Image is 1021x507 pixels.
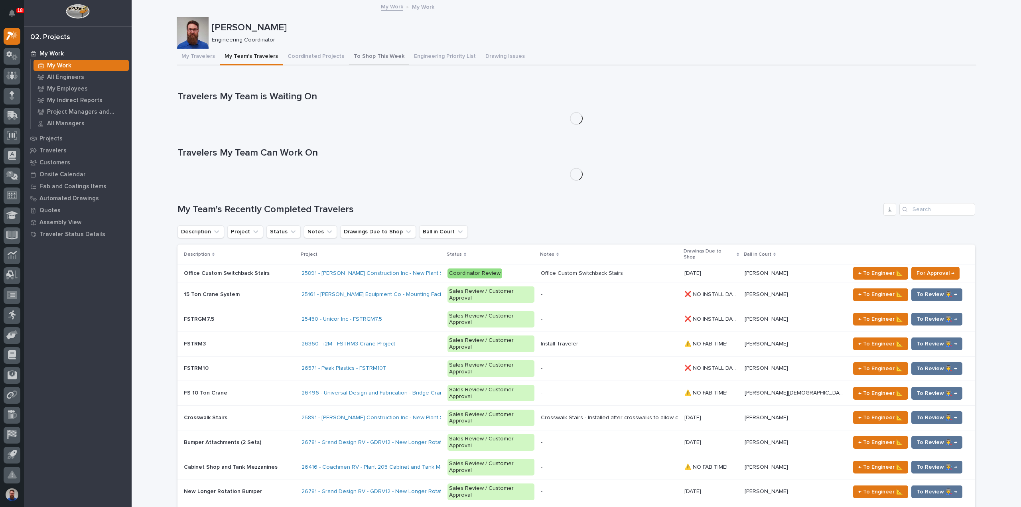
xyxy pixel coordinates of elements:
button: Description [177,225,224,238]
div: Sales Review / Customer Approval [447,360,534,377]
p: Description [184,250,210,259]
p: [PERSON_NAME] [212,22,973,34]
button: To Review 👨‍🏭 → [911,387,962,400]
div: Sales Review / Customer Approval [447,434,534,451]
a: Travelers [24,144,132,156]
a: Traveler Status Details [24,228,132,240]
tr: FSTRM10FSTRM10 26571 - Peak Plastics - FSTRM10T Sales Review / Customer Approval- ❌ NO INSTALL DA... [177,356,975,381]
img: Workspace Logo [66,4,89,19]
span: ← To Engineer 📐 [858,413,903,422]
div: - [541,291,542,298]
a: 25891 - [PERSON_NAME] Construction Inc - New Plant Setup - Mezzanine Project [302,414,507,421]
p: [PERSON_NAME] [745,438,790,446]
button: My Travelers [177,49,220,65]
p: Projects [39,135,63,142]
button: ← To Engineer 📐 [853,485,908,498]
button: To Review 👨‍🏭 → [911,485,962,498]
button: ← To Engineer 📐 [853,461,908,473]
div: - [541,488,542,495]
a: All Managers [31,118,132,129]
h1: My Team's Recently Completed Travelers [177,204,880,215]
h1: Travelers My Team is Waiting On [177,91,975,103]
div: Crosswalk Stairs - Installed after crosswalks to allow crosswalk access from the [GEOGRAPHIC_DATA]. [541,414,678,421]
p: Drawings Due to Shop [684,247,735,262]
button: Drawings Due to Shop [340,225,416,238]
div: Sales Review / Customer Approval [447,459,534,475]
a: Quotes [24,204,132,216]
input: Search [899,203,975,216]
p: ⚠️ NO FAB TIME! [684,388,729,397]
div: Sales Review / Customer Approval [447,483,534,500]
div: - [541,365,542,372]
button: My Team's Travelers [220,49,283,65]
tr: Office Custom Switchback StairsOffice Custom Switchback Stairs 25891 - [PERSON_NAME] Construction... [177,264,975,282]
p: [PERSON_NAME] [745,268,790,277]
p: FS 10 Ton Crane [184,388,229,397]
button: Engineering Priority List [409,49,481,65]
a: 25161 - [PERSON_NAME] Equipment Co - Mounting Facility - 15 Ton Crane [302,291,487,298]
button: users-avatar [4,486,20,503]
span: To Review 👨‍🏭 → [917,462,957,472]
p: Status [447,250,462,259]
p: My Work [412,2,434,11]
p: Cabinet Shop and Tank Mezzanines [184,462,279,471]
tr: 15 Ton Crane System15 Ton Crane System 25161 - [PERSON_NAME] Equipment Co - Mounting Facility - 1... [177,282,975,307]
div: - [541,439,542,446]
p: [DATE] [684,487,703,495]
p: All Managers [47,120,85,127]
p: My Work [47,62,71,69]
button: Notes [304,225,337,238]
p: My Work [39,50,64,57]
div: - [541,464,542,471]
p: [PERSON_NAME] [745,413,790,421]
button: To Review 👨‍🏭 → [911,313,962,326]
p: New Longer Rotation Bumper [184,487,264,495]
h1: Travelers My Team Can Work On [177,147,975,159]
a: All Engineers [31,71,132,83]
p: Project [301,250,317,259]
p: Engineering Coordinator [212,37,970,43]
span: To Review 👨‍🏭 → [917,364,957,373]
p: Office Custom Switchback Stairs [184,268,271,277]
button: To Review 👨‍🏭 → [911,411,962,424]
span: To Review 👨‍🏭 → [917,487,957,497]
a: Project Managers and Engineers [31,106,132,117]
p: [PERSON_NAME] [745,462,790,471]
p: My Employees [47,85,88,93]
p: All Engineers [47,74,84,81]
div: Office Custom Switchback Stairs [541,270,623,277]
button: ← To Engineer 📐 [853,288,908,301]
span: To Review 👨‍🏭 → [917,438,957,447]
a: My Work [24,47,132,59]
div: Sales Review / Customer Approval [447,410,534,426]
a: Fab and Coatings Items [24,180,132,192]
span: ← To Engineer 📐 [858,438,903,447]
p: [PERSON_NAME] [745,314,790,323]
tr: Cabinet Shop and Tank MezzaninesCabinet Shop and Tank Mezzanines 26416 - Coachmen RV - Plant 205 ... [177,455,975,479]
button: Drawing Issues [481,49,530,65]
span: ← To Engineer 📐 [858,339,903,349]
tr: FSTRM3FSTRM3 26360 - i2M - FSTRM3 Crane Project Sales Review / Customer ApprovalInstall Traveler ... [177,331,975,356]
button: To Review 👨‍🏭 → [911,288,962,301]
button: ← To Engineer 📐 [853,411,908,424]
a: 26496 - Universal Design and Fabrication - Bridge Crane 10 Ton [302,390,465,397]
a: My Work [31,60,132,71]
div: Sales Review / Customer Approval [447,286,534,303]
button: To Review 👨‍🏭 → [911,461,962,473]
div: Coordinator Review [447,268,502,278]
p: Project Managers and Engineers [47,109,126,116]
button: Project [227,225,263,238]
button: ← To Engineer 📐 [853,337,908,350]
p: [DATE] [684,413,703,421]
p: Crosswalk Stairs [184,413,229,421]
p: 15 Ton Crane System [184,290,241,298]
p: FSTRM10 [184,363,210,372]
a: Onsite Calendar [24,168,132,180]
button: ← To Engineer 📐 [853,313,908,326]
p: Assembly View [39,219,81,226]
div: Notifications18 [10,10,20,22]
span: For Approval → [917,268,954,278]
p: Bumper Attachments (2 Sets) [184,438,263,446]
div: - [541,316,542,323]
